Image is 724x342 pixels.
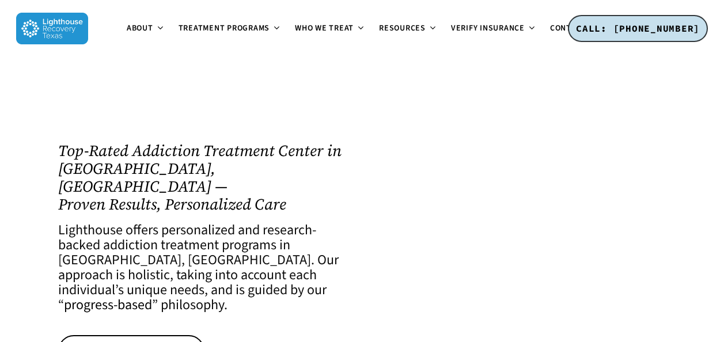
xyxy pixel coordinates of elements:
[58,223,350,313] h4: Lighthouse offers personalized and research-backed addiction treatment programs in [GEOGRAPHIC_DA...
[372,24,444,33] a: Resources
[295,22,354,34] span: Who We Treat
[179,22,270,34] span: Treatment Programs
[288,24,372,33] a: Who We Treat
[568,15,708,43] a: CALL: [PHONE_NUMBER]
[576,22,700,34] span: CALL: [PHONE_NUMBER]
[120,24,172,33] a: About
[451,22,525,34] span: Verify Insurance
[58,142,350,213] h1: Top-Rated Addiction Treatment Center in [GEOGRAPHIC_DATA], [GEOGRAPHIC_DATA] — Proven Results, Pe...
[550,22,586,34] span: Contact
[64,295,152,315] a: progress-based
[127,22,153,34] span: About
[543,24,604,33] a: Contact
[172,24,289,33] a: Treatment Programs
[379,22,426,34] span: Resources
[444,24,543,33] a: Verify Insurance
[16,13,88,44] img: Lighthouse Recovery Texas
